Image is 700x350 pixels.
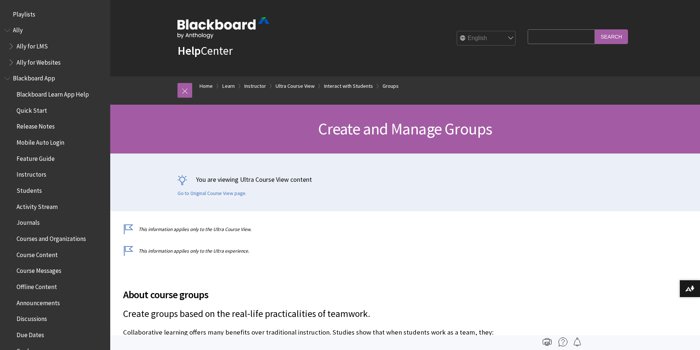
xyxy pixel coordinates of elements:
[123,248,579,255] p: This information applies only to the Ultra experience.
[17,265,61,275] span: Course Messages
[543,338,552,346] img: Print
[383,82,399,91] a: Groups
[573,338,582,346] img: Follow this page
[123,287,579,302] span: About course groups
[17,297,60,307] span: Announcements
[4,24,106,69] nav: Book outline for Anthology Ally Help
[17,313,47,322] span: Discussions
[123,328,579,337] p: Collaborative learning offers many benefits over traditional instruction. Studies show that when ...
[200,82,213,91] a: Home
[17,88,89,98] span: Blackboard Learn App Help
[177,190,247,197] a: Go to Original Course View page.
[222,82,235,91] a: Learn
[17,56,61,66] span: Ally for Websites
[177,17,269,39] img: Blackboard by Anthology
[17,184,42,194] span: Students
[4,8,106,21] nav: Book outline for Playlists
[177,175,633,184] p: You are viewing Ultra Course View content
[17,232,86,242] span: Courses and Organizations
[177,43,201,58] strong: Help
[17,201,58,210] span: Activity Stream
[17,136,64,146] span: Mobile Auto Login
[17,152,55,162] span: Feature Guide
[17,217,40,227] span: Journals
[13,24,23,34] span: Ally
[17,120,55,130] span: Release Notes
[457,31,516,46] select: Site Language Selector
[244,82,266,91] a: Instructor
[17,249,58,259] span: Course Content
[17,281,57,291] span: Offline Content
[318,119,492,139] span: Create and Manage Groups
[13,72,55,82] span: Blackboard App
[17,169,46,178] span: Instructors
[595,29,628,44] input: Search
[123,226,579,233] p: This information applies only to the Ultra Course View.
[559,338,567,346] img: More help
[276,82,315,91] a: Ultra Course View
[123,307,579,321] p: Create groups based on the real-life practicalities of teamwork.
[324,82,373,91] a: Interact with Students
[177,43,233,58] a: HelpCenter
[17,40,48,50] span: Ally for LMS
[17,329,44,339] span: Due Dates
[13,8,35,18] span: Playlists
[17,104,47,114] span: Quick Start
